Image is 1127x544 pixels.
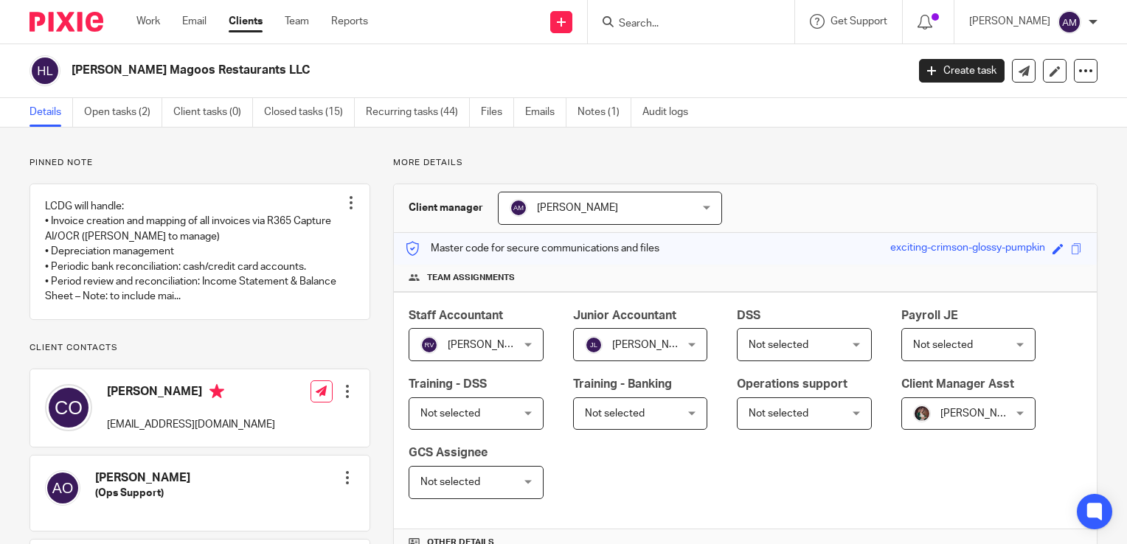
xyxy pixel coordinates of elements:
[30,98,73,127] a: Details
[830,16,887,27] span: Get Support
[420,336,438,354] img: svg%3E
[409,447,488,458] span: GCS Assignee
[409,200,483,215] h3: Client manager
[901,310,958,321] span: Payroll JE
[45,384,92,431] img: svg%3E
[409,310,503,321] span: Staff Accountant
[749,408,808,419] span: Not selected
[737,310,760,321] span: DSS
[393,157,1097,169] p: More details
[578,98,631,127] a: Notes (1)
[510,199,527,217] img: svg%3E
[107,417,275,432] p: [EMAIL_ADDRESS][DOMAIN_NAME]
[72,63,732,78] h2: [PERSON_NAME] Magoos Restaurants LLC
[537,203,618,213] span: [PERSON_NAME]
[525,98,566,127] a: Emails
[95,486,190,501] h5: (Ops Support)
[285,14,309,29] a: Team
[95,470,190,486] h4: [PERSON_NAME]
[264,98,355,127] a: Closed tasks (15)
[30,12,103,32] img: Pixie
[642,98,699,127] a: Audit logs
[585,336,603,354] img: svg%3E
[366,98,470,127] a: Recurring tasks (44)
[940,408,1022,419] span: [PERSON_NAME]
[749,340,808,350] span: Not selected
[420,408,480,419] span: Not selected
[737,378,847,390] span: Operations support
[969,14,1050,29] p: [PERSON_NAME]
[173,98,253,127] a: Client tasks (0)
[901,378,1014,390] span: Client Manager Asst
[913,405,931,422] img: Profile%20picture%20JUS.JPG
[427,272,515,284] span: Team assignments
[573,310,676,321] span: Junior Accountant
[30,157,370,169] p: Pinned note
[481,98,514,127] a: Files
[919,59,1005,83] a: Create task
[913,340,973,350] span: Not selected
[409,378,487,390] span: Training - DSS
[612,340,693,350] span: [PERSON_NAME]
[585,408,645,419] span: Not selected
[84,98,162,127] a: Open tasks (2)
[229,14,263,29] a: Clients
[1058,10,1081,34] img: svg%3E
[420,477,480,487] span: Not selected
[136,14,160,29] a: Work
[209,384,224,399] i: Primary
[30,342,370,354] p: Client contacts
[617,18,750,31] input: Search
[405,241,659,256] p: Master code for secure communications and files
[573,378,672,390] span: Training - Banking
[107,384,275,402] h4: [PERSON_NAME]
[45,470,80,506] img: svg%3E
[30,55,60,86] img: svg%3E
[182,14,207,29] a: Email
[448,340,529,350] span: [PERSON_NAME]
[890,240,1045,257] div: exciting-crimson-glossy-pumpkin
[331,14,368,29] a: Reports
